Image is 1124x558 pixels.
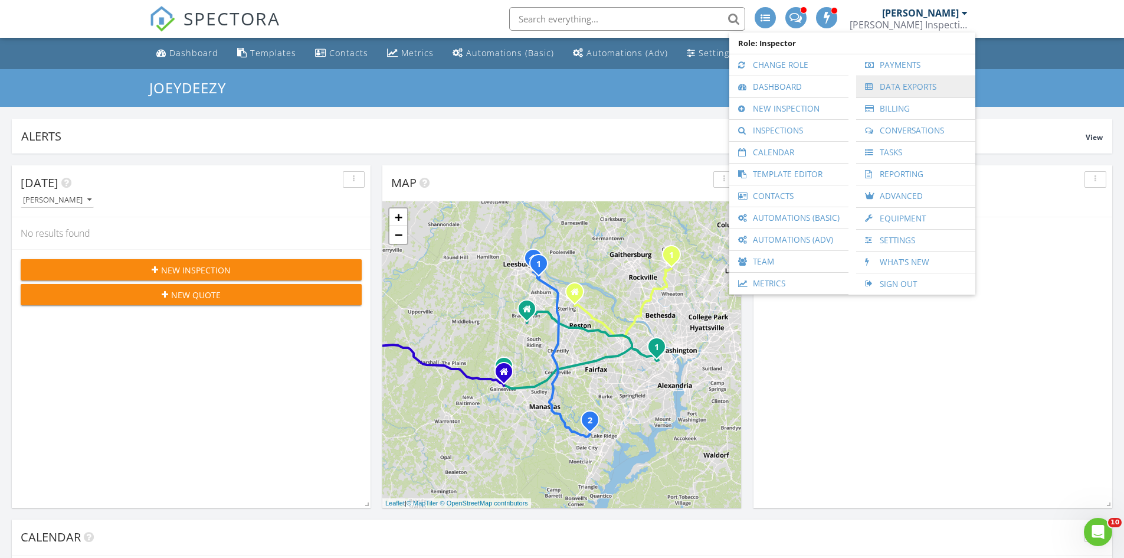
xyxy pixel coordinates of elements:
div: Automations (Adv) [586,47,668,58]
a: Inspections [735,120,843,141]
a: Templates [232,43,301,64]
a: Automations (Basic) [448,43,559,64]
a: Automations (Basic) [735,207,843,229]
a: Tasks [862,142,969,163]
div: 42428 Benfold Sq, Ashburn VA 20148 [527,309,534,316]
button: New Quote [21,284,362,305]
div: 13966 Cannondale Way, Gainesville VA 20155 [504,371,511,378]
a: Conversations [862,120,969,141]
a: Contacts [735,185,843,207]
span: Calendar [21,529,81,545]
a: JoeyDeezy [149,78,236,97]
i: 1 [536,260,541,269]
a: © MapTiler [407,500,438,507]
span: Role: Inspector [735,32,969,54]
a: Sign Out [862,273,969,295]
div: Donofrio Inspections [850,19,968,31]
a: Automations (Advanced) [568,43,673,64]
div: Settings [699,47,734,58]
a: Automations (Adv) [735,229,843,250]
div: Metrics [401,47,434,58]
a: Reporting [862,164,969,185]
a: Dashboard [735,76,843,97]
a: Billing [862,98,969,119]
a: Zoom out [389,226,407,244]
div: [PERSON_NAME] [23,196,91,204]
a: Advanced [862,185,969,207]
div: 46897 Eaton Terrace Unit 200, Sterling VA 20164 [575,292,582,299]
span: [DATE] [21,175,58,191]
span: SPECTORA [183,6,280,31]
a: Payments [862,54,969,76]
a: Template Editor [735,164,843,185]
a: Metrics [382,43,438,64]
span: New Quote [171,289,221,301]
div: 2901 S Leisure World Blvd 507, Silver Spring, MD 20906 [671,254,679,262]
a: Calendar [735,142,843,163]
a: Settings [862,230,969,251]
span: Map [391,175,417,191]
a: Team [735,251,843,272]
a: Data Exports [862,76,969,97]
a: Contacts [310,43,373,64]
div: No results found [12,217,371,249]
a: Metrics [735,273,843,294]
a: Zoom in [389,208,407,226]
div: Alerts [21,128,1086,144]
a: What's New [862,252,969,273]
a: Equipment [862,208,969,229]
div: 43539 Michigan Sq, Leesburg, VA 20176 [539,263,546,270]
a: New Inspection [735,98,843,119]
a: Leaflet [385,500,405,507]
a: Change Role [735,54,843,76]
span: 10 [1108,518,1122,527]
div: 105 N George Mason Dr 105-2, Arlington, VA 22203 [657,347,664,354]
span: New Inspection [161,264,231,276]
iframe: Intercom live chat [1084,518,1112,546]
input: Search everything... [509,7,745,31]
button: [PERSON_NAME] [21,192,94,208]
span: View [1086,132,1103,142]
div: Dashboard [169,47,218,58]
i: 1 [654,344,659,352]
div: Automations (Basic) [466,47,554,58]
div: [PERSON_NAME] [882,7,959,19]
a: Dashboard [152,43,223,64]
a: © OpenStreetMap contributors [440,500,528,507]
i: 2 [588,417,592,425]
div: Templates [250,47,296,58]
a: SPECTORA [149,16,280,41]
a: Settings [682,43,739,64]
div: Contacts [329,47,368,58]
i: 1 [669,252,674,260]
button: New Inspection [21,259,362,280]
div: 3838 Ogilvie Ct, Woodbridge, VA 22192 [590,420,597,427]
img: The Best Home Inspection Software - Spectora [149,6,175,32]
div: | [382,498,531,508]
